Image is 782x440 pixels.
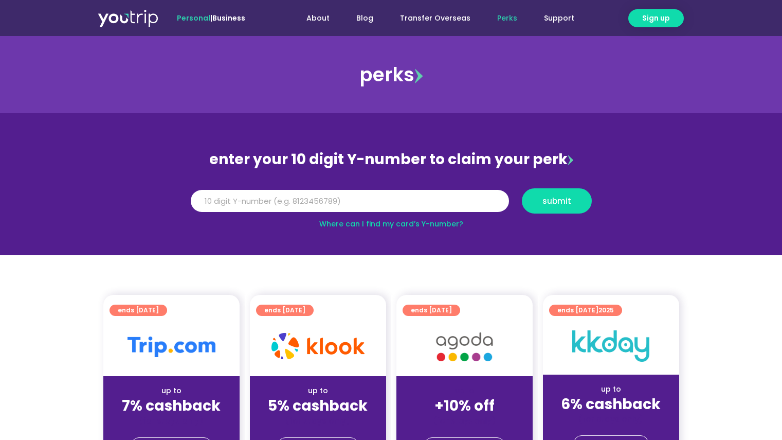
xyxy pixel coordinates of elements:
a: About [293,9,343,28]
input: 10 digit Y-number (e.g. 8123456789) [191,190,509,213]
form: Y Number [191,188,592,221]
span: up to [455,385,474,396]
strong: 5% cashback [268,396,368,416]
div: up to [551,384,671,395]
span: Sign up [642,13,670,24]
span: Personal [177,13,210,23]
button: submit [522,188,592,214]
span: 2025 [598,306,614,314]
div: (for stays only) [551,414,671,425]
a: ends [DATE]2025 [549,305,622,316]
strong: +10% off [434,396,495,416]
span: ends [DATE] [118,305,159,316]
a: ends [DATE] [403,305,460,316]
div: (for stays only) [112,415,231,426]
a: ends [DATE] [256,305,314,316]
div: up to [258,385,378,396]
a: Business [212,13,245,23]
span: | [177,13,245,23]
a: Perks [484,9,531,28]
a: Where can I find my card’s Y-number? [319,219,463,229]
div: (for stays only) [405,415,524,426]
span: ends [DATE] [557,305,614,316]
nav: Menu [273,9,588,28]
span: ends [DATE] [411,305,452,316]
strong: 7% cashback [122,396,221,416]
a: Blog [343,9,387,28]
span: submit [542,197,571,205]
div: (for stays only) [258,415,378,426]
div: enter your 10 digit Y-number to claim your perk [186,146,597,173]
span: ends [DATE] [264,305,305,316]
a: Sign up [628,9,684,27]
a: Transfer Overseas [387,9,484,28]
strong: 6% cashback [561,394,661,414]
a: Support [531,9,588,28]
div: up to [112,385,231,396]
a: ends [DATE] [110,305,167,316]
